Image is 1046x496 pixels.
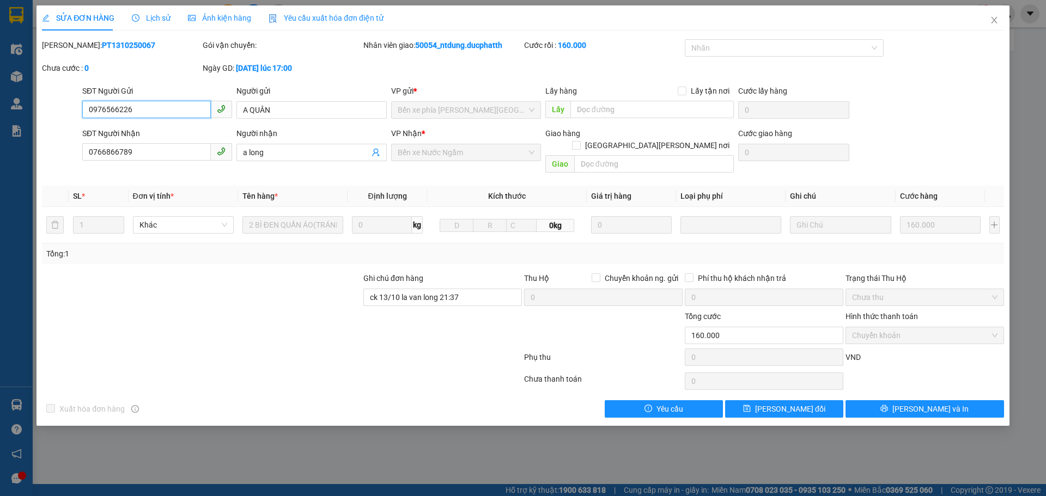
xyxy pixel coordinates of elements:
span: Khác [139,217,227,233]
input: Cước giao hàng [738,144,849,161]
div: Tổng: 1 [46,248,404,260]
div: Nhân viên giao: [363,39,522,51]
b: 50054_ntdung.ducphatth [415,41,502,50]
label: Ghi chú đơn hàng [363,274,423,283]
input: Dọc đường [570,101,734,118]
span: VP Nhận [391,129,422,138]
button: Close [979,5,1009,36]
button: save[PERSON_NAME] đổi [725,400,843,418]
span: SỬA ĐƠN HÀNG [42,14,114,22]
span: Thu Hộ [524,274,549,283]
span: [PERSON_NAME] đổi [755,403,825,415]
b: 160.000 [558,41,586,50]
span: Giá trị hàng [591,192,631,200]
span: Lấy [545,101,570,118]
span: printer [880,405,888,413]
div: Ngày GD: [203,62,361,74]
b: 0 [84,64,89,72]
span: [PERSON_NAME] và In [892,403,969,415]
span: Cước hàng [900,192,938,200]
input: Ghi Chú [790,216,891,234]
div: Cước rồi : [524,39,683,51]
div: VP gửi [391,85,541,97]
span: SL [73,192,82,200]
span: picture [188,14,196,22]
input: Dọc đường [574,155,734,173]
span: Phí thu hộ khách nhận trả [694,272,790,284]
input: Cước lấy hàng [738,101,849,119]
span: Kích thước [488,192,526,200]
div: SĐT Người Nhận [82,127,232,139]
button: exclamation-circleYêu cầu [605,400,723,418]
span: Yêu cầu xuất hóa đơn điện tử [269,14,384,22]
label: Cước lấy hàng [738,87,787,95]
span: Ảnh kiện hàng [188,14,251,22]
b: [DATE] lúc 17:00 [236,64,292,72]
span: clock-circle [132,14,139,22]
span: Giao [545,155,574,173]
span: [GEOGRAPHIC_DATA][PERSON_NAME] nơi [581,139,734,151]
th: Loại phụ phí [676,186,786,207]
span: phone [217,147,226,156]
div: Gói vận chuyển: [203,39,361,51]
span: kg [412,216,423,234]
span: Tên hàng [242,192,278,200]
span: Chuyển khoản ng. gửi [600,272,683,284]
div: [PERSON_NAME]: [42,39,200,51]
span: 0kg [537,219,574,232]
span: user-add [372,148,380,157]
div: Trạng thái Thu Hộ [846,272,1004,284]
span: Lịch sử [132,14,171,22]
b: PT1310250067 [102,41,155,50]
span: Bến xe phía Tây Thanh Hóa [398,102,534,118]
input: 0 [591,216,672,234]
span: Bến xe Nước Ngầm [398,144,534,161]
span: Lấy hàng [545,87,577,95]
span: phone [217,105,226,113]
button: printer[PERSON_NAME] và In [846,400,1004,418]
span: Chưa thu [852,289,998,305]
span: edit [42,14,50,22]
span: save [743,405,751,413]
input: C [506,219,537,232]
span: close [990,16,999,25]
div: Người gửi [236,85,386,97]
span: Định lượng [368,192,406,200]
label: Hình thức thanh toán [846,312,918,321]
input: Ghi chú đơn hàng [363,289,522,306]
span: Xuất hóa đơn hàng [55,403,129,415]
div: Chưa cước : [42,62,200,74]
label: Cước giao hàng [738,129,792,138]
button: delete [46,216,64,234]
button: plus [989,216,1000,234]
img: icon [269,14,277,23]
div: Chưa thanh toán [523,373,684,392]
span: exclamation-circle [644,405,652,413]
input: D [440,219,473,232]
input: VD: Bàn, Ghế [242,216,343,234]
div: Người nhận [236,127,386,139]
th: Ghi chú [786,186,895,207]
input: R [473,219,507,232]
div: SĐT Người Gửi [82,85,232,97]
input: 0 [900,216,981,234]
span: Yêu cầu [656,403,683,415]
span: Lấy tận nơi [686,85,734,97]
span: Tổng cước [685,312,721,321]
span: Đơn vị tính [133,192,174,200]
span: Giao hàng [545,129,580,138]
div: Phụ thu [523,351,684,370]
span: Chuyển khoản [852,327,998,344]
span: info-circle [131,405,139,413]
span: VND [846,353,861,362]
